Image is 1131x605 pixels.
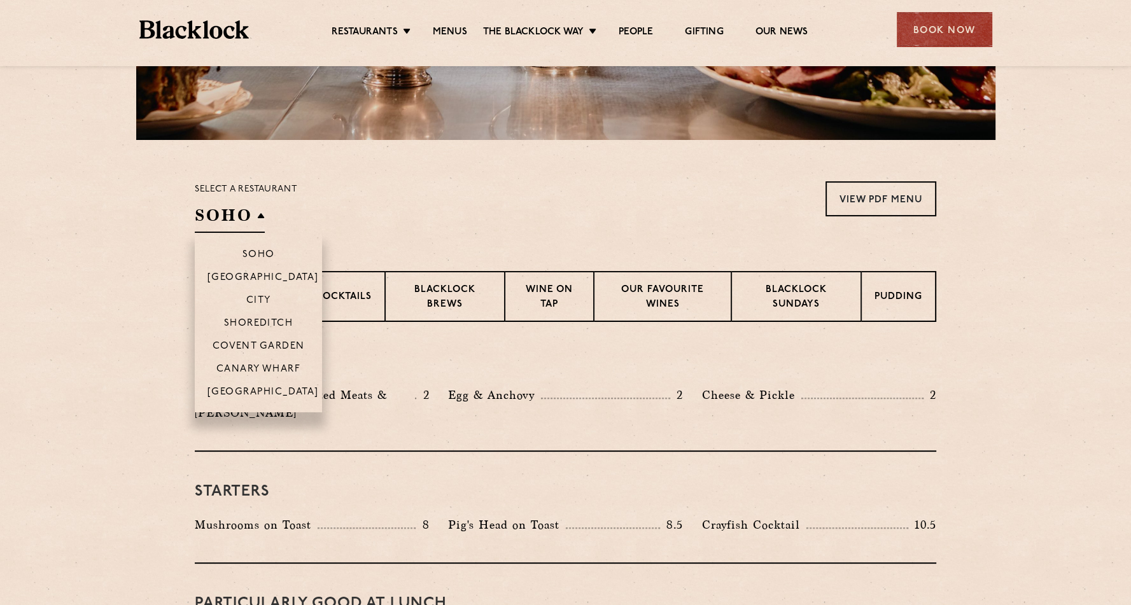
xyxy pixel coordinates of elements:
[825,181,936,216] a: View PDF Menu
[875,290,922,306] p: Pudding
[924,387,936,403] p: 2
[607,283,717,313] p: Our favourite wines
[433,26,467,40] a: Menus
[315,290,372,306] p: Cocktails
[195,181,297,198] p: Select a restaurant
[483,26,584,40] a: The Blacklock Way
[224,318,293,331] p: Shoreditch
[755,26,808,40] a: Our News
[213,341,305,354] p: Covent Garden
[246,295,271,308] p: City
[745,283,848,313] p: Blacklock Sundays
[416,517,429,533] p: 8
[702,386,801,404] p: Cheese & Pickle
[242,249,275,262] p: Soho
[207,272,319,285] p: [GEOGRAPHIC_DATA]
[332,26,398,40] a: Restaurants
[139,20,249,39] img: BL_Textured_Logo-footer-cropped.svg
[207,387,319,400] p: [GEOGRAPHIC_DATA]
[685,26,723,40] a: Gifting
[897,12,992,47] div: Book Now
[518,283,580,313] p: Wine on Tap
[702,516,806,534] p: Crayfish Cocktail
[195,354,936,370] h3: Pre Chop Bites
[195,483,936,500] h3: Starters
[448,516,566,534] p: Pig's Head on Toast
[195,204,265,233] h2: SOHO
[195,516,318,534] p: Mushrooms on Toast
[416,387,429,403] p: 2
[670,387,683,403] p: 2
[398,283,491,313] p: Blacklock Brews
[448,386,541,404] p: Egg & Anchovy
[216,364,300,377] p: Canary Wharf
[619,26,653,40] a: People
[660,517,683,533] p: 8.5
[908,517,936,533] p: 10.5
